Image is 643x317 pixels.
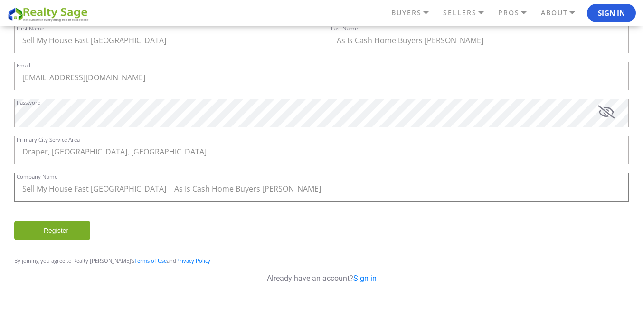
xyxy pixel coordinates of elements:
[17,63,30,68] label: Email
[17,137,80,142] label: Primary City Service Area
[496,5,539,21] a: PROS
[17,26,44,31] label: First Name
[14,221,90,240] input: Register
[441,5,496,21] a: SELLERS
[14,257,210,264] span: By joining you agree to Realty [PERSON_NAME]’s and
[21,273,622,284] p: Already have an account?
[17,174,57,179] label: Company Name
[539,5,587,21] a: ABOUT
[331,26,358,31] label: Last Name
[176,257,210,264] a: Privacy Policy
[17,100,41,105] label: Password
[587,4,636,23] button: Sign In
[353,274,377,283] a: Sign in
[389,5,441,21] a: BUYERS
[7,6,93,22] img: REALTY SAGE
[134,257,167,264] a: Terms of Use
